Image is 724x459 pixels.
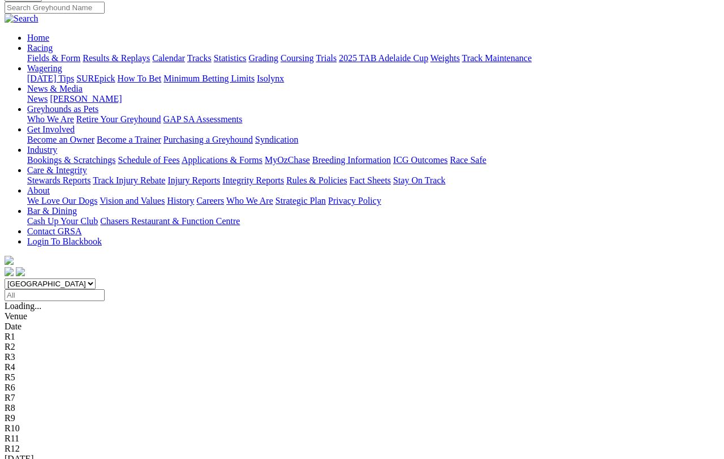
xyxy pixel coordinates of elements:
a: 2025 TAB Adelaide Cup [339,53,428,63]
a: Grading [249,53,278,63]
div: R9 [5,413,719,423]
a: Breeding Information [312,155,391,165]
a: Bar & Dining [27,206,77,216]
a: Home [27,33,49,42]
a: Industry [27,145,57,155]
a: Coursing [281,53,314,63]
a: Retire Your Greyhound [76,114,161,124]
div: R5 [5,372,719,383]
a: Results & Replays [83,53,150,63]
a: Minimum Betting Limits [163,74,255,83]
a: Become an Owner [27,135,94,144]
a: Integrity Reports [222,175,284,185]
div: R6 [5,383,719,393]
div: R7 [5,393,719,403]
a: About [27,186,50,195]
a: Isolynx [257,74,284,83]
a: [PERSON_NAME] [50,94,122,104]
a: Care & Integrity [27,165,87,175]
a: Stay On Track [393,175,445,185]
a: Racing [27,43,53,53]
a: Trials [316,53,337,63]
span: Loading... [5,301,41,311]
a: Privacy Policy [328,196,381,205]
a: Syndication [255,135,298,144]
div: Care & Integrity [27,175,719,186]
a: News & Media [27,84,83,93]
div: Industry [27,155,719,165]
a: GAP SA Assessments [163,114,243,124]
a: Calendar [152,53,185,63]
a: Cash Up Your Club [27,216,98,226]
div: News & Media [27,94,719,104]
a: SUREpick [76,74,115,83]
a: How To Bet [118,74,162,83]
img: facebook.svg [5,267,14,276]
div: About [27,196,719,206]
a: News [27,94,48,104]
div: Wagering [27,74,719,84]
a: ICG Outcomes [393,155,447,165]
div: Venue [5,311,719,321]
img: Search [5,14,38,24]
a: Get Involved [27,125,75,134]
div: R4 [5,362,719,372]
div: R2 [5,342,719,352]
a: Stewards Reports [27,175,90,185]
a: Wagering [27,63,62,73]
a: Weights [430,53,460,63]
a: Become a Trainer [97,135,161,144]
a: History [167,196,194,205]
a: Track Injury Rebate [93,175,165,185]
a: Who We Are [27,114,74,124]
div: Racing [27,53,719,63]
a: Statistics [214,53,247,63]
a: Fact Sheets [350,175,391,185]
a: Race Safe [450,155,486,165]
a: Tracks [187,53,212,63]
div: R1 [5,332,719,342]
a: Strategic Plan [275,196,326,205]
a: Vision and Values [100,196,165,205]
div: Get Involved [27,135,719,145]
div: Date [5,321,719,332]
div: Bar & Dining [27,216,719,226]
img: twitter.svg [16,267,25,276]
a: Login To Blackbook [27,237,102,246]
input: Search [5,2,105,14]
a: Schedule of Fees [118,155,179,165]
div: R3 [5,352,719,362]
a: Fields & Form [27,53,80,63]
a: Purchasing a Greyhound [163,135,253,144]
a: [DATE] Tips [27,74,74,83]
div: Greyhounds as Pets [27,114,719,125]
a: We Love Our Dogs [27,196,97,205]
a: MyOzChase [265,155,310,165]
a: Greyhounds as Pets [27,104,98,114]
a: Who We Are [226,196,273,205]
div: R11 [5,434,719,444]
input: Select date [5,289,105,301]
a: Track Maintenance [462,53,532,63]
a: Careers [196,196,224,205]
a: Injury Reports [167,175,220,185]
a: Rules & Policies [286,175,347,185]
a: Chasers Restaurant & Function Centre [100,216,240,226]
a: Bookings & Scratchings [27,155,115,165]
a: Applications & Forms [182,155,262,165]
div: R12 [5,444,719,454]
a: Contact GRSA [27,226,81,236]
div: R10 [5,423,719,434]
img: logo-grsa-white.png [5,256,14,265]
div: R8 [5,403,719,413]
